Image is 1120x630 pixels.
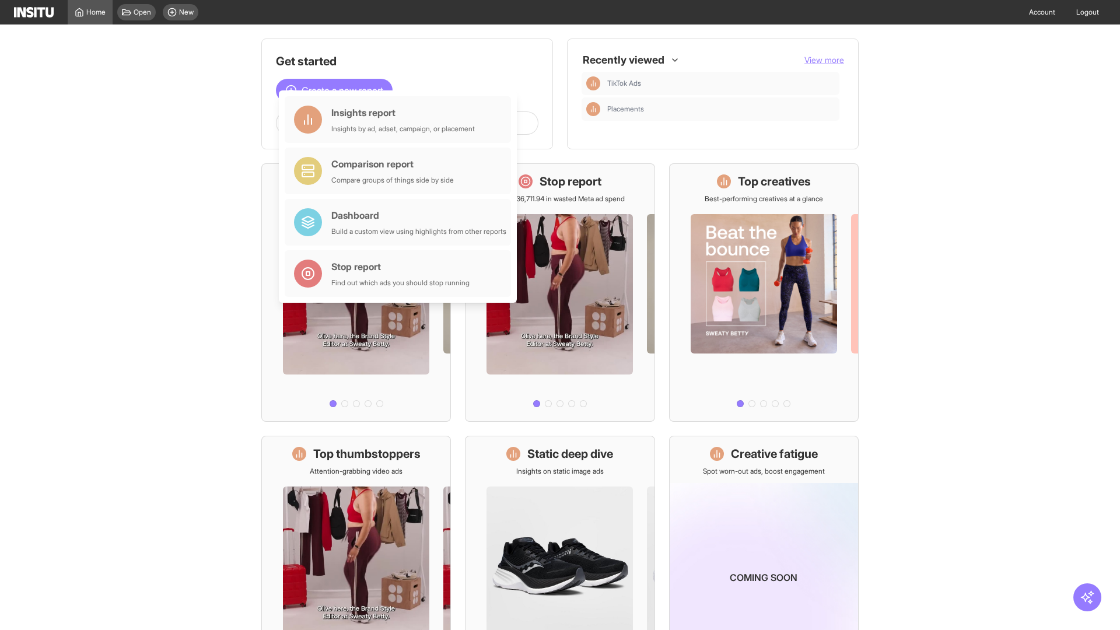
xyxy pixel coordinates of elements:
[527,446,613,462] h1: Static deep dive
[586,102,600,116] div: Insights
[495,194,625,204] p: Save £36,711.94 in wasted Meta ad spend
[331,227,506,236] div: Build a custom view using highlights from other reports
[607,79,835,88] span: TikTok Ads
[276,79,393,102] button: Create a new report
[134,8,151,17] span: Open
[516,467,604,476] p: Insights on static image ads
[738,173,811,190] h1: Top creatives
[669,163,859,422] a: Top creativesBest-performing creatives at a glance
[313,446,421,462] h1: Top thumbstoppers
[465,163,654,422] a: Stop reportSave £36,711.94 in wasted Meta ad spend
[331,157,454,171] div: Comparison report
[586,76,600,90] div: Insights
[276,53,538,69] h1: Get started
[705,194,823,204] p: Best-performing creatives at a glance
[331,124,475,134] div: Insights by ad, adset, campaign, or placement
[804,55,844,65] span: View more
[331,106,475,120] div: Insights report
[310,467,402,476] p: Attention-grabbing video ads
[331,260,470,274] div: Stop report
[86,8,106,17] span: Home
[540,173,601,190] h1: Stop report
[331,176,454,185] div: Compare groups of things side by side
[179,8,194,17] span: New
[261,163,451,422] a: What's live nowSee all active ads instantly
[804,54,844,66] button: View more
[607,104,644,114] span: Placements
[607,79,641,88] span: TikTok Ads
[331,208,506,222] div: Dashboard
[302,83,383,97] span: Create a new report
[14,7,54,17] img: Logo
[607,104,835,114] span: Placements
[331,278,470,288] div: Find out which ads you should stop running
